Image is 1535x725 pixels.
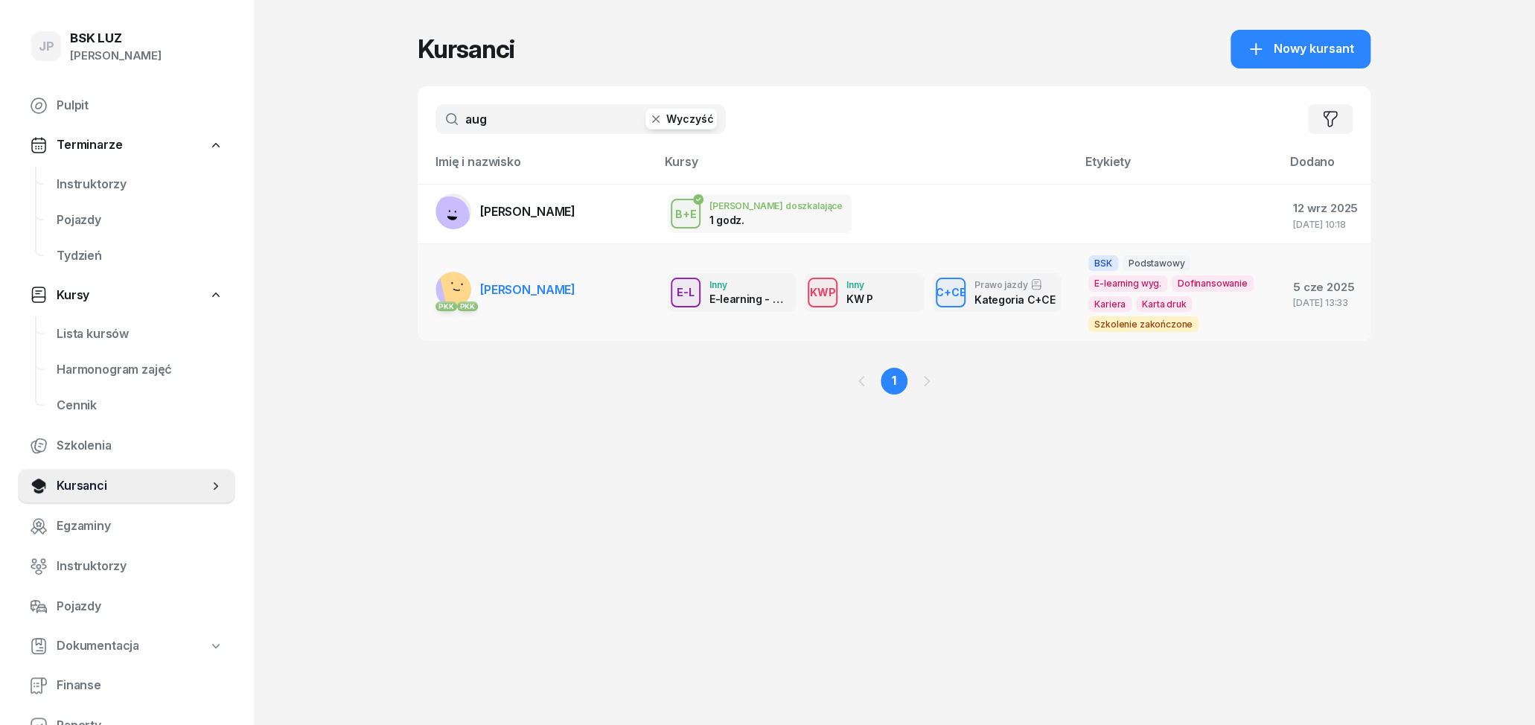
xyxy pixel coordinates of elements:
[936,278,966,307] button: C+CE
[18,508,235,544] a: Egzaminy
[45,352,235,388] a: Harmonogram zajęć
[671,283,701,301] div: E-L
[1231,30,1370,68] button: Nowy kursant
[57,557,223,576] span: Instruktorzy
[70,32,162,45] div: BSK LUZ
[1136,296,1192,312] span: Karta druk
[57,360,223,380] span: Harmonogram zajęć
[45,316,235,352] a: Lista kursów
[435,104,726,134] input: Szukaj
[1293,298,1359,307] div: [DATE] 13:33
[1293,199,1359,218] div: 12 wrz 2025
[57,286,89,305] span: Kursy
[457,301,479,311] div: PKK
[709,293,787,305] div: E-learning - 90 dni
[709,201,843,211] div: [PERSON_NAME] doszkalające
[1172,275,1254,291] span: Dofinansowanie
[57,211,223,230] span: Pojazdy
[57,175,223,194] span: Instruktorzy
[45,202,235,238] a: Pojazdy
[57,436,223,456] span: Szkolenia
[57,135,122,155] span: Terminarze
[70,46,162,66] div: [PERSON_NAME]
[930,283,972,301] div: C+CE
[45,167,235,202] a: Instruktorzy
[39,40,54,53] span: JP
[709,214,787,226] div: 1 godz.
[18,428,235,464] a: Szkolenia
[57,476,208,496] span: Kursanci
[1281,152,1370,184] th: Dodano
[57,636,139,656] span: Dokumentacja
[1088,316,1199,332] span: Szkolenie zakończone
[974,278,1052,290] div: Prawo jazdy
[435,272,575,307] a: PKKPKK[PERSON_NAME]
[881,368,907,395] a: 1
[709,280,787,290] div: Inny
[45,238,235,274] a: Tydzień
[18,549,235,584] a: Instruktorzy
[18,668,235,703] a: Finanse
[435,301,457,311] div: PKK
[418,152,656,184] th: Imię i nazwisko
[18,629,235,663] a: Dokumentacja
[1293,220,1359,229] div: [DATE] 10:18
[57,325,223,344] span: Lista kursów
[18,128,235,162] a: Terminarze
[974,293,1052,306] div: Kategoria C+CE
[418,36,514,63] h1: Kursanci
[1076,152,1281,184] th: Etykiety
[57,396,223,415] span: Cennik
[804,283,842,301] div: KWP
[57,246,223,266] span: Tydzień
[846,280,873,290] div: Inny
[57,96,223,115] span: Pulpit
[18,468,235,504] a: Kursanci
[18,278,235,313] a: Kursy
[435,194,575,229] a: [PERSON_NAME]
[1088,296,1132,312] span: Kariera
[1274,39,1354,59] span: Nowy kursant
[1088,275,1167,291] span: E-learning wyg.
[57,597,223,616] span: Pojazdy
[1088,255,1118,271] span: BSK
[1293,278,1359,297] div: 5 cze 2025
[480,282,575,297] span: [PERSON_NAME]
[846,293,873,305] div: KW P
[45,388,235,424] a: Cennik
[671,278,701,307] button: E-L
[480,204,575,219] span: [PERSON_NAME]
[669,205,703,223] div: B+E
[645,109,717,130] button: Wyczyść
[671,199,701,229] button: B+E
[57,517,223,536] span: Egzaminy
[18,88,235,124] a: Pulpit
[18,589,235,625] a: Pojazdy
[57,676,223,695] span: Finanse
[1123,255,1190,271] span: Podstawowy
[808,278,837,307] button: KWP
[656,152,1076,184] th: Kursy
